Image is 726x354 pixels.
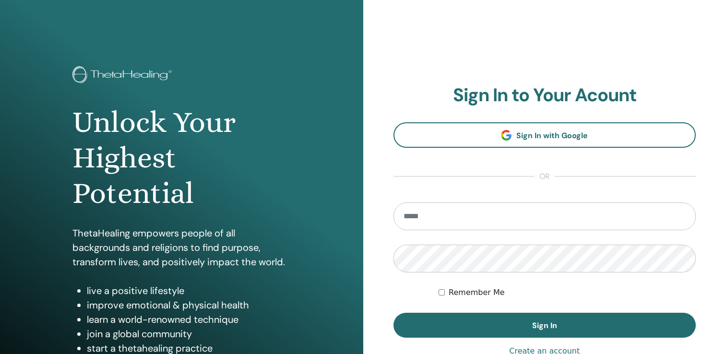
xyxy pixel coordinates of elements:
[72,226,290,269] p: ThetaHealing empowers people of all backgrounds and religions to find purpose, transform lives, a...
[535,171,555,182] span: or
[516,130,588,141] span: Sign In with Google
[87,298,290,312] li: improve emotional & physical health
[393,84,696,106] h2: Sign In to Your Acount
[72,105,290,212] h1: Unlock Your Highest Potential
[87,312,290,327] li: learn a world-renowned technique
[532,320,557,330] span: Sign In
[439,287,696,298] div: Keep me authenticated indefinitely or until I manually logout
[449,287,505,298] label: Remember Me
[393,122,696,148] a: Sign In with Google
[87,283,290,298] li: live a positive lifestyle
[393,313,696,338] button: Sign In
[87,327,290,341] li: join a global community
